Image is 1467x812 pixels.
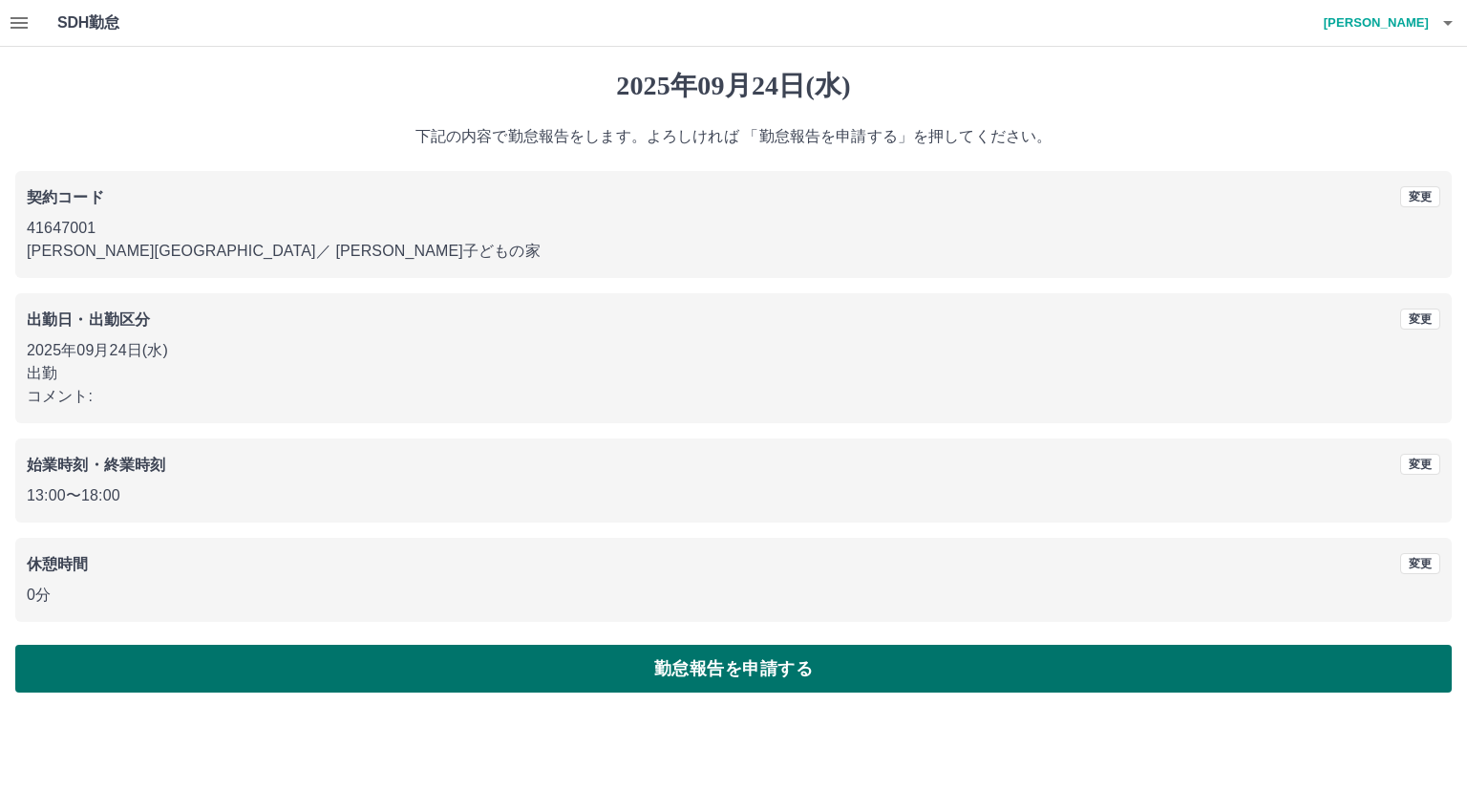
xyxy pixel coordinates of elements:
button: 変更 [1400,186,1440,207]
b: 休憩時間 [27,556,89,572]
button: 変更 [1400,309,1440,330]
b: 出勤日・出勤区分 [27,311,150,328]
p: 0分 [27,584,1440,607]
p: コメント: [27,385,1440,408]
button: 勤怠報告を申請する [15,645,1452,693]
b: 始業時刻・終業時刻 [27,457,165,473]
h1: 2025年09月24日(水) [15,70,1452,102]
p: 出勤 [27,362,1440,385]
button: 変更 [1400,454,1440,475]
p: [PERSON_NAME][GEOGRAPHIC_DATA] ／ [PERSON_NAME]子どもの家 [27,240,1440,263]
p: 41647001 [27,217,1440,240]
button: 変更 [1400,553,1440,574]
b: 契約コード [27,189,104,205]
p: 13:00 〜 18:00 [27,484,1440,507]
p: 下記の内容で勤怠報告をします。よろしければ 「勤怠報告を申請する」を押してください。 [15,125,1452,148]
p: 2025年09月24日(水) [27,339,1440,362]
